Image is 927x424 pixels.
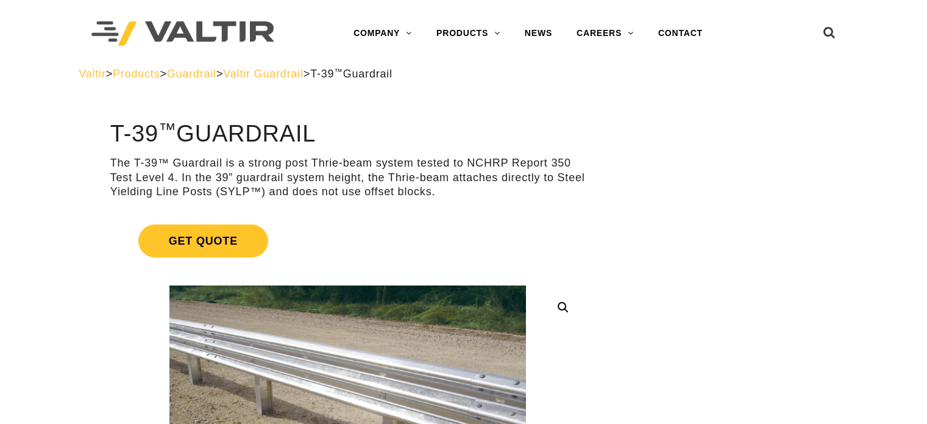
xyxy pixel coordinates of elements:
[158,120,176,139] sup: ™
[341,21,424,46] a: COMPANY
[79,67,848,81] div: > > > >
[138,225,268,257] span: Get Quote
[113,68,160,80] a: Products
[91,21,274,46] img: Valtir
[110,121,585,147] h1: T-39 Guardrail
[110,210,585,272] a: Get Quote
[223,68,304,80] a: Valtir Guardrail
[167,68,216,80] a: Guardrail
[424,21,513,46] a: PRODUCTS
[513,21,564,46] a: NEWS
[334,67,343,76] sup: ™
[110,156,585,199] p: The T-39™ Guardrail is a strong post Thrie-beam system tested to NCHRP Report 350 Test Level 4. I...
[564,21,646,46] a: CAREERS
[552,296,574,318] a: 🔍
[310,68,392,80] span: T-39 Guardrail
[646,21,715,46] a: CONTACT
[79,68,105,80] a: Valtir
